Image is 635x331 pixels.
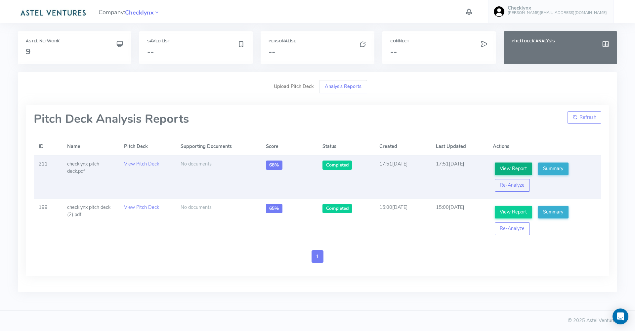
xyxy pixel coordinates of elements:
a: Analysis Reports [319,80,367,94]
a: View Pitch Deck [124,161,159,167]
h5: Checklynx [508,5,607,11]
td: 17:51[DATE] [431,155,488,199]
span: No documents [181,204,212,211]
h6: Saved List [147,39,245,43]
td: 15:00[DATE] [431,199,488,242]
td: checklynx pitch deck.pdf [62,155,119,199]
td: 17:51[DATE] [374,155,431,199]
a: Upload Pitch Deck [268,80,319,94]
span: 65% [266,204,282,213]
h3: -- [269,47,366,56]
a: Summary [538,163,569,175]
th: ID [34,138,62,155]
h1: Pitch Deck Analysis Reports [34,113,189,126]
span: Company: [99,6,160,18]
button: Refresh [568,111,601,124]
span: -- [147,46,154,57]
a: View Report [495,206,532,218]
div: Open Intercom Messenger [613,308,628,324]
h6: Personalise [269,39,366,43]
span: 9 [26,46,30,57]
h6: Astel Network [26,39,123,43]
h6: [PERSON_NAME][EMAIL_ADDRESS][DOMAIN_NAME] [508,11,607,15]
span: Completed [322,161,352,170]
div: © 2025 Astel Ventures Ltd. [8,317,627,324]
a: Summary [538,206,569,218]
h3: -- [390,47,488,56]
th: Pitch Deck [119,138,176,155]
th: Actions [488,138,601,155]
h6: Pitch Deck Analysis [512,39,609,43]
td: 15:00[DATE] [374,199,431,242]
img: user-image [494,6,504,17]
a: Checklynx [125,8,154,16]
th: Name [62,138,119,155]
th: Created [374,138,431,155]
span: No documents [181,161,212,167]
button: Re-Analyze [495,222,530,235]
th: Last Updated [431,138,488,155]
th: Score [261,138,317,155]
th: Status [317,138,374,155]
span: Checklynx [125,8,154,17]
a: View Pitch Deck [124,204,159,211]
span: 68% [266,161,282,170]
a: 1 [312,250,323,263]
button: Re-Analyze [495,179,530,192]
th: Supporting Documents [176,138,261,155]
h6: Connect [390,39,488,43]
td: 199 [34,199,62,242]
td: 211 [34,155,62,199]
a: View Report [495,163,532,175]
span: Completed [322,204,352,213]
td: checklynx pitch deck (2).pdf [62,199,119,242]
